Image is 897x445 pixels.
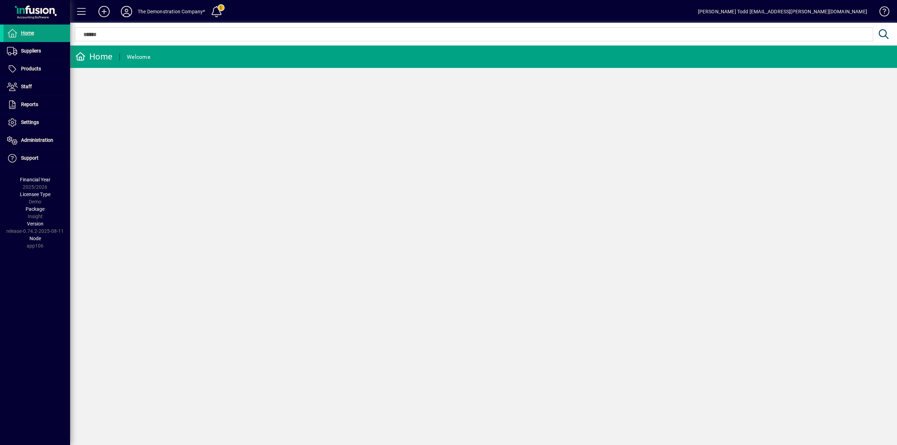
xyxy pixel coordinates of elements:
[75,51,112,62] div: Home
[20,177,50,182] span: Financial Year
[21,155,39,161] span: Support
[698,6,868,17] div: [PERSON_NAME] Todd [EMAIL_ADDRESS][PERSON_NAME][DOMAIN_NAME]
[93,5,115,18] button: Add
[4,78,70,96] a: Staff
[21,48,41,54] span: Suppliers
[21,30,34,36] span: Home
[21,137,53,143] span: Administration
[4,150,70,167] a: Support
[20,192,50,197] span: Licensee Type
[21,102,38,107] span: Reports
[127,51,150,63] div: Welcome
[115,5,138,18] button: Profile
[874,1,888,24] a: Knowledge Base
[21,66,41,71] span: Products
[4,132,70,149] a: Administration
[4,42,70,60] a: Suppliers
[26,206,44,212] span: Package
[138,6,205,17] div: The Demonstration Company*
[4,96,70,113] a: Reports
[27,221,43,227] span: Version
[4,60,70,78] a: Products
[21,119,39,125] span: Settings
[21,84,32,89] span: Staff
[29,236,41,241] span: Node
[4,114,70,131] a: Settings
